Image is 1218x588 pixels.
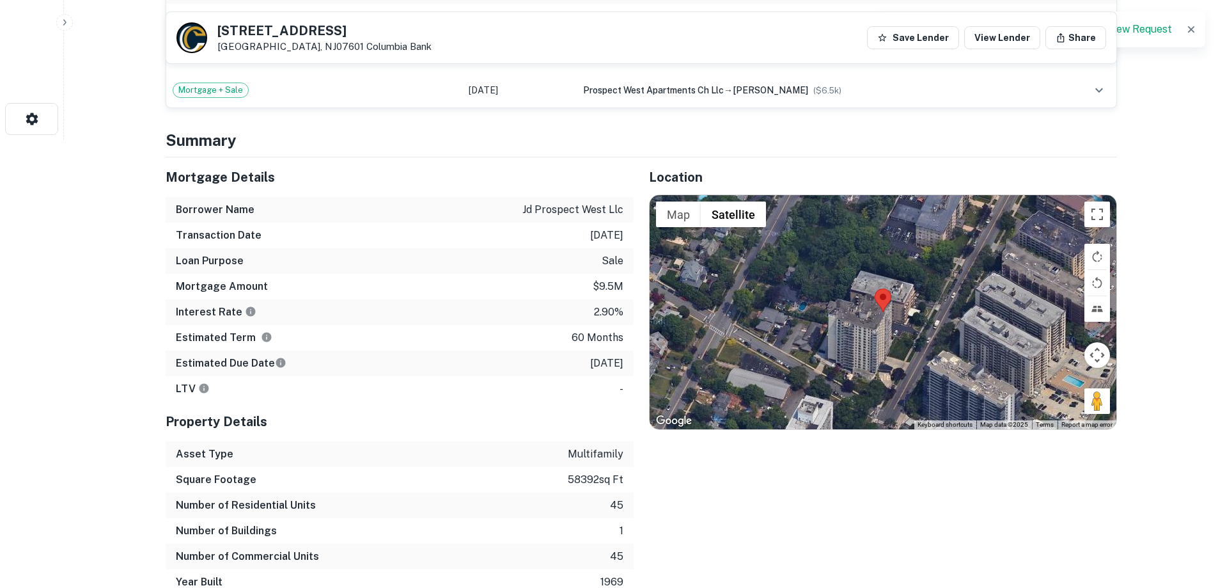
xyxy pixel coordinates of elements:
[568,472,623,488] p: 58392 sq ft
[176,202,254,218] h6: Borrower Name
[261,331,272,343] svg: Term is based on a standard schedule for this type of loan.
[462,4,577,38] td: [DATE]
[275,357,286,369] svg: Estimate is based on a standard schedule for this type of loan.
[176,228,262,243] h6: Transaction Date
[176,498,316,513] h6: Number of Residential Units
[1084,270,1110,296] button: Rotate map counterclockwise
[217,41,432,52] p: [GEOGRAPHIC_DATA], NJ07601
[176,253,244,269] h6: Loan Purpose
[176,523,277,539] h6: Number of Buildings
[620,523,623,539] p: 1
[1061,421,1113,428] a: Report a map error
[176,381,210,397] h6: LTV
[462,73,577,107] td: [DATE]
[173,84,248,97] span: Mortgage + Sale
[217,24,432,37] h5: [STREET_ADDRESS]
[602,253,623,269] p: sale
[593,279,623,294] p: $9.5m
[590,356,623,371] p: [DATE]
[656,202,701,227] button: Show street map
[166,129,1117,152] h4: Summary
[166,412,634,431] h5: Property Details
[1154,486,1218,547] iframe: Chat Widget
[572,330,623,346] p: 60 months
[964,26,1040,49] a: View Lender
[583,85,724,95] span: prospect west apartments ch llc
[1084,388,1110,414] button: Drag Pegman onto the map to open Street View
[590,228,623,243] p: [DATE]
[1084,244,1110,269] button: Rotate map clockwise
[1084,296,1110,322] button: Tilt map
[583,83,1051,97] div: →
[366,41,432,52] a: Columbia Bank
[917,420,972,429] button: Keyboard shortcuts
[166,168,634,187] h5: Mortgage Details
[1036,421,1054,428] a: Terms (opens in new tab)
[980,421,1028,428] span: Map data ©2025
[594,305,623,320] p: 2.90%
[653,413,695,429] a: Open this area in Google Maps (opens a new window)
[1084,342,1110,368] button: Map camera controls
[568,447,623,462] p: multifamily
[176,305,256,320] h6: Interest Rate
[522,202,623,218] p: jd prospect west llc
[176,549,319,564] h6: Number of Commercial Units
[245,306,256,317] svg: The interest rates displayed on the website are for informational purposes only and may be report...
[649,168,1117,187] h5: Location
[867,26,959,49] button: Save Lender
[176,447,233,462] h6: Asset Type
[620,381,623,397] p: -
[176,279,268,294] h6: Mortgage Amount
[653,413,695,429] img: Google
[176,472,256,488] h6: Square Footage
[610,498,623,513] p: 45
[813,86,841,95] span: ($ 6.5k )
[198,383,210,394] svg: LTVs displayed on the website are for informational purposes only and may be reported incorrectly...
[1107,23,1172,35] a: View Request
[176,356,286,371] h6: Estimated Due Date
[733,85,808,95] span: [PERSON_NAME]
[1084,202,1110,227] button: Toggle fullscreen view
[1088,79,1110,101] button: expand row
[1045,26,1106,49] button: Share
[701,202,766,227] button: Show satellite imagery
[176,330,272,346] h6: Estimated Term
[610,549,623,564] p: 45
